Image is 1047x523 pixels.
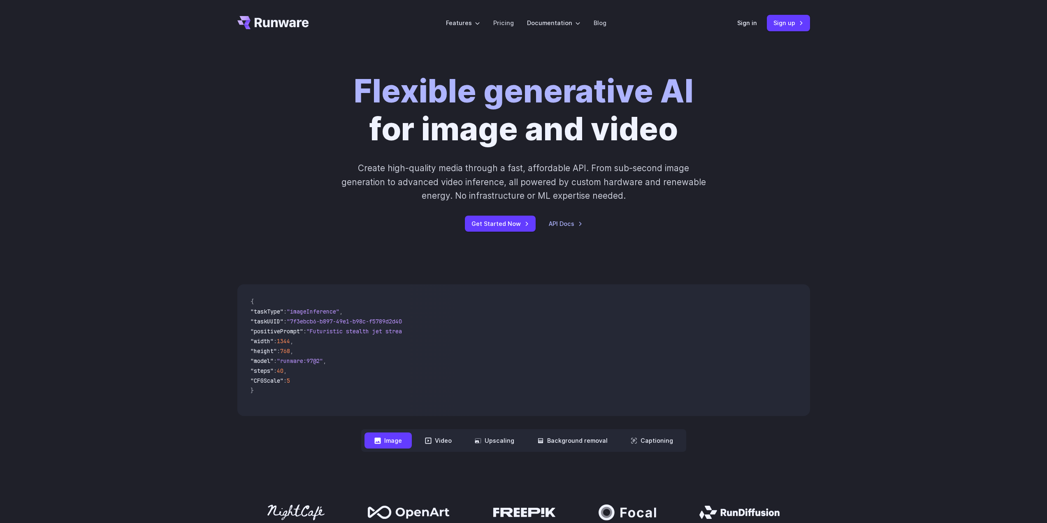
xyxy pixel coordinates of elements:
[549,219,583,228] a: API Docs
[283,318,287,325] span: :
[340,161,707,202] p: Create high-quality media through a fast, affordable API. From sub-second image generation to adv...
[323,357,326,365] span: ,
[251,318,283,325] span: "taskUUID"
[251,387,254,394] span: }
[287,308,339,315] span: "imageInference"
[251,328,303,335] span: "positivePrompt"
[237,16,309,29] a: Go to /
[274,337,277,345] span: :
[290,337,293,345] span: ,
[251,347,277,355] span: "height"
[339,308,343,315] span: ,
[251,357,274,365] span: "model"
[251,298,254,305] span: {
[277,357,323,365] span: "runware:97@2"
[274,367,277,374] span: :
[465,216,536,232] a: Get Started Now
[251,377,283,384] span: "CFGScale"
[493,18,514,28] a: Pricing
[251,367,274,374] span: "steps"
[290,347,293,355] span: ,
[283,308,287,315] span: :
[527,432,618,449] button: Background removal
[283,377,287,384] span: :
[306,328,606,335] span: "Futuristic stealth jet streaking through a neon-lit cityscape with glowing purple exhaust"
[354,72,694,148] h1: for image and video
[594,18,606,28] a: Blog
[251,308,283,315] span: "taskType"
[354,72,694,110] strong: Flexible generative AI
[277,367,283,374] span: 40
[277,347,280,355] span: :
[287,377,290,384] span: 5
[415,432,462,449] button: Video
[251,337,274,345] span: "width"
[287,318,412,325] span: "7f3ebcb6-b897-49e1-b98c-f5789d2d40d7"
[303,328,306,335] span: :
[280,347,290,355] span: 768
[283,367,287,374] span: ,
[274,357,277,365] span: :
[277,337,290,345] span: 1344
[446,18,480,28] label: Features
[364,432,412,449] button: Image
[737,18,757,28] a: Sign in
[527,18,580,28] label: Documentation
[465,432,524,449] button: Upscaling
[767,15,810,31] a: Sign up
[621,432,683,449] button: Captioning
